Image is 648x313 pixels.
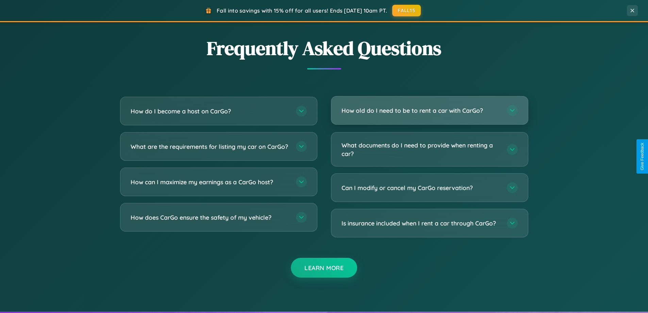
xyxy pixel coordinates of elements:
button: FALL15 [392,5,421,16]
h3: What are the requirements for listing my car on CarGo? [131,142,289,151]
h3: What documents do I need to provide when renting a car? [342,141,500,158]
h3: Is insurance included when I rent a car through CarGo? [342,219,500,228]
div: Give Feedback [640,143,645,170]
h3: How can I maximize my earnings as a CarGo host? [131,178,289,186]
h3: Can I modify or cancel my CarGo reservation? [342,184,500,192]
h3: How old do I need to be to rent a car with CarGo? [342,106,500,115]
h2: Frequently Asked Questions [120,35,528,61]
h3: How does CarGo ensure the safety of my vehicle? [131,213,289,222]
h3: How do I become a host on CarGo? [131,107,289,115]
span: Fall into savings with 15% off for all users! Ends [DATE] 10am PT. [217,7,387,14]
button: Learn More [291,258,357,278]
